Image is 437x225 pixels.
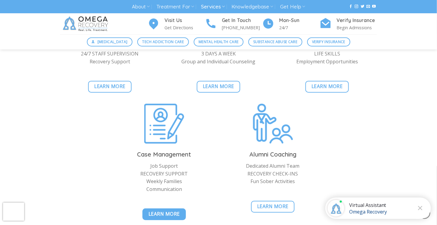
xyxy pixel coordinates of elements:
[222,24,262,31] p: [PHONE_NUMBER]
[94,83,126,90] span: Learn More
[337,17,377,24] h4: Verify Insurance
[305,81,349,93] a: Learn More
[279,17,320,24] h4: Mon-Sun
[222,17,262,24] h4: Get In Touch
[137,37,189,46] a: Tech Addiction Care
[60,43,160,66] p: Community integration treatment 24/7 STAFF SUPERVISION Recovery Support
[361,5,364,9] a: Follow on Twitter
[257,203,289,210] span: Learn More
[307,37,350,46] a: Verify Insurance
[231,1,273,12] a: Knowledgebase
[312,39,345,45] span: Verify Insurance
[87,37,133,46] a: [MEDICAL_DATA]
[164,24,205,31] p: Get Directions
[320,17,377,31] a: Verify Insurance Begin Admissions
[148,210,180,218] span: Learn More
[366,5,370,9] a: Send us an email
[223,150,323,159] h3: Alumni Coaching
[156,1,194,12] a: Treatment For
[114,150,214,159] h3: Case Management
[88,81,132,93] a: Learn More
[148,17,205,31] a: Visit Us Get Directions
[205,17,262,31] a: Get In Touch [PHONE_NUMBER]
[349,5,353,9] a: Follow on Facebook
[251,201,295,213] a: Learn More
[164,17,205,24] h4: Visit Us
[311,83,343,90] span: Learn More
[355,5,359,9] a: Follow on Instagram
[194,37,244,46] a: Mental Health Care
[253,39,297,45] span: Substance Abuse Care
[199,39,238,45] span: Mental Health Care
[203,83,234,90] span: Learn More
[132,1,150,12] a: About
[114,162,214,193] p: Job Support RECOVERY SUPPORT Weekly Families Communication
[97,39,128,45] span: [MEDICAL_DATA]
[142,208,186,220] a: Learn More
[280,1,305,12] a: Get Help
[337,24,377,31] p: Begin Admissions
[197,81,241,93] a: Learn More
[223,162,323,185] p: Dedicated Alumni Team RECOVERY CHECK-INS Fun Sober Activities
[142,39,184,45] span: Tech Addiction Care
[60,13,113,34] img: Omega Recovery
[279,24,320,31] p: 24/7
[169,43,268,66] p: Morning & Evening Programs 3 DAYS A WEEK Group and Individual Counseling
[372,5,376,9] a: Follow on YouTube
[201,1,225,12] a: Services
[277,43,377,66] p: [MEDICAL_DATA] LIFE SKILLS Employment Opportunities
[248,37,302,46] a: Substance Abuse Care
